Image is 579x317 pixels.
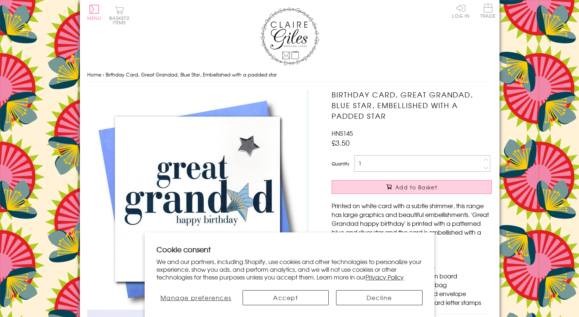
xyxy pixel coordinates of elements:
span: Add to Basket [395,184,437,191]
p: Printed on white card with a subtle shimmer, this range has large graphics and beautiful embellis... [332,201,492,245]
button: Accept [243,290,329,305]
a: Home [87,71,101,78]
button: Manage preferences [156,290,235,305]
a: Trade [480,4,496,19]
img: Claire Giles Greetings Cards [260,7,319,65]
a: Privacy Policy [366,273,404,281]
img: Birthday Card, Great Grandad, Blue Star, Embellished with a padded star [87,89,308,310]
span: HNS145 [332,129,353,138]
span: Manage preferences [160,293,232,302]
label: Quantity [332,160,349,167]
h2: Cookie consent [156,244,423,254]
button: Menu [87,5,102,20]
h1: Birthday Card, Great Grandad, Blue Star, Embellished with a padded star [332,89,492,121]
p: We and our partners, including Shopify, use cookies and other technologies to personalize your ex... [156,258,423,281]
span: 0 items [113,15,130,26]
nav: breadcrumbs [87,67,492,82]
span: £3.50 [332,138,350,148]
button: Basket0 items [109,6,130,25]
span: › [103,71,104,78]
span: Trade [480,4,496,18]
span: Birthday Card, Great Grandad, Blue Star, Embellished with a padded star [106,71,277,78]
a: Log In [452,4,470,18]
span: Menu [87,15,102,21]
button: Add to Basket [332,180,492,194]
button: Decline [336,290,423,305]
